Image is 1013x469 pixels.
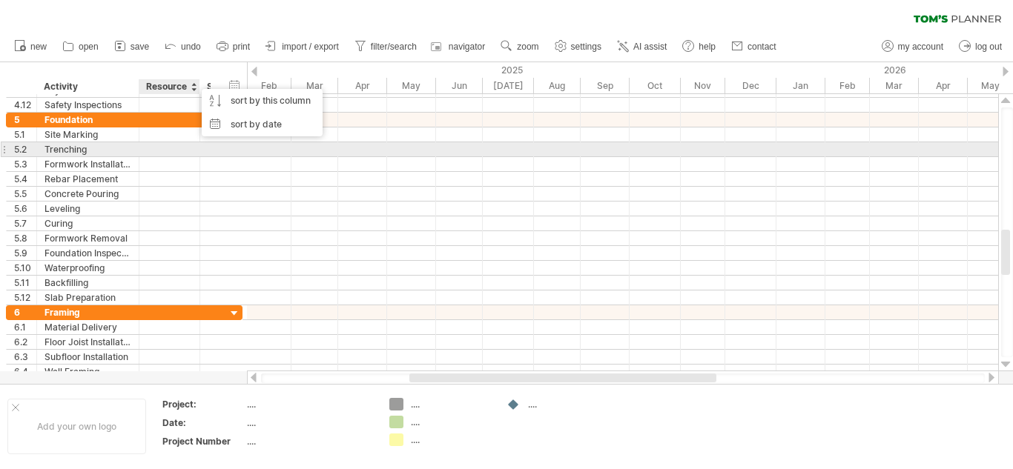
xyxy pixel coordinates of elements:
[44,127,131,142] div: Site Marking
[14,290,36,305] div: 5.12
[44,335,131,349] div: Floor Joist Installation
[14,98,36,112] div: 4.12
[44,231,131,245] div: Formwork Removal
[262,37,343,56] a: import / export
[534,78,581,93] div: August 2025
[44,142,131,156] div: Trenching
[14,231,36,245] div: 5.8
[699,41,716,52] span: help
[44,261,131,275] div: Waterproofing
[483,78,534,93] div: July 2025
[196,62,776,78] div: 2025
[44,157,131,171] div: Formwork Installation
[291,78,338,93] div: March 2025
[44,276,131,290] div: Backfilling
[14,350,36,364] div: 6.3
[776,78,825,93] div: January 2026
[247,398,372,410] div: ....
[44,305,131,319] div: Framing
[233,41,250,52] span: print
[449,41,485,52] span: navigator
[898,41,943,52] span: my account
[14,172,36,186] div: 5.4
[59,37,103,56] a: open
[748,41,776,52] span: contact
[727,37,781,56] a: contact
[44,113,131,127] div: Foundation
[725,78,776,93] div: December 2025
[581,78,630,93] div: September 2025
[551,37,606,56] a: settings
[162,398,244,410] div: Project:
[14,142,36,156] div: 5.2
[14,261,36,275] div: 5.10
[131,41,149,52] span: save
[7,399,146,454] div: Add your own logo
[44,187,131,201] div: Concrete Pouring
[679,37,720,56] a: help
[14,157,36,171] div: 5.3
[14,187,36,201] div: 5.5
[14,127,36,142] div: 5.1
[44,320,131,334] div: Material Delivery
[14,202,36,216] div: 5.6
[571,41,601,52] span: settings
[14,365,36,379] div: 6.4
[14,335,36,349] div: 6.2
[411,433,492,446] div: ....
[825,78,870,93] div: February 2026
[371,41,417,52] span: filter/search
[213,37,254,56] a: print
[878,37,948,56] a: my account
[681,78,725,93] div: November 2025
[14,246,36,260] div: 5.9
[517,41,538,52] span: zoom
[247,416,372,429] div: ....
[207,79,211,94] div: Status
[411,398,492,410] div: ....
[387,78,436,93] div: May 2025
[14,276,36,290] div: 5.11
[14,305,36,319] div: 6
[955,37,1006,56] a: log out
[44,216,131,230] div: Curing
[613,37,671,56] a: AI assist
[162,435,244,448] div: Project Number
[10,37,51,56] a: new
[338,78,387,93] div: April 2025
[44,246,131,260] div: Foundation Inspection
[870,78,919,93] div: March 2026
[44,172,131,186] div: Rebar Placement
[44,290,131,305] div: Slab Preparation
[411,416,492,428] div: ....
[202,89,323,113] div: sort by this column
[429,37,489,56] a: navigator
[202,113,323,136] div: sort by date
[14,320,36,334] div: 6.1
[146,79,191,94] div: Resource
[528,398,609,410] div: ....
[351,37,421,56] a: filter/search
[44,98,131,112] div: Safety Inspections
[181,41,201,52] span: undo
[975,41,1002,52] span: log out
[436,78,483,93] div: June 2025
[110,37,154,56] a: save
[633,41,667,52] span: AI assist
[44,79,131,94] div: Activity
[14,216,36,230] div: 5.7
[247,78,291,93] div: February 2025
[44,365,131,379] div: Wall Framing
[44,350,131,364] div: Subfloor Installation
[162,416,244,429] div: Date:
[630,78,681,93] div: October 2025
[282,41,339,52] span: import / export
[79,41,99,52] span: open
[14,113,36,127] div: 5
[44,202,131,216] div: Leveling
[161,37,205,56] a: undo
[919,78,968,93] div: April 2026
[30,41,47,52] span: new
[247,435,372,448] div: ....
[497,37,543,56] a: zoom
